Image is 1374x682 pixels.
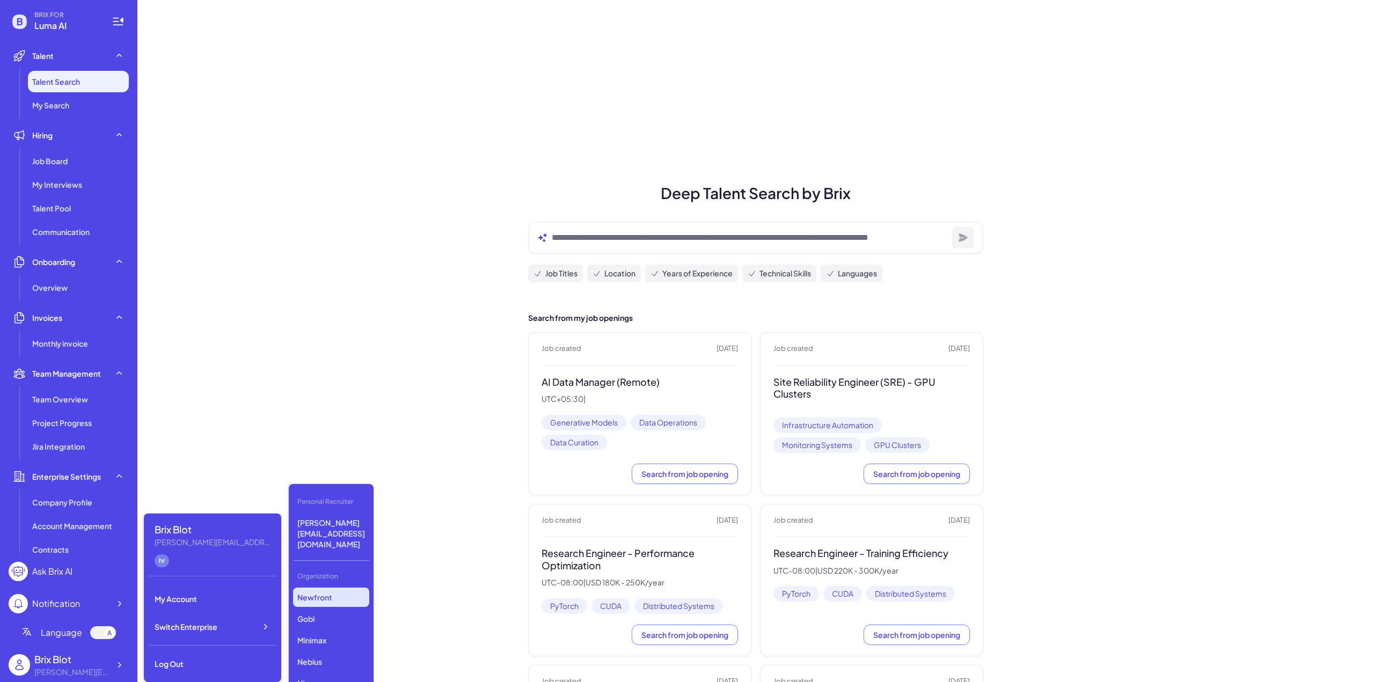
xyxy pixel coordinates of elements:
[148,587,277,611] div: My Account
[662,268,733,279] span: Years of Experience
[864,625,970,645] button: Search from job opening
[32,226,90,237] span: Communication
[32,394,88,405] span: Team Overview
[32,50,54,61] span: Talent
[542,343,581,354] span: Job created
[773,417,882,433] span: Infrastructure Automation
[873,469,960,479] span: Search from job opening
[32,156,68,166] span: Job Board
[34,666,109,678] div: blake@joinbrix.com
[823,586,862,602] span: CUDA
[773,515,813,526] span: Job created
[293,567,369,585] div: Organization
[155,537,273,548] div: blake@joinbrix.com
[515,182,996,204] h1: Deep Talent Search by Brix
[838,268,877,279] span: Languages
[155,621,217,632] span: Switch Enterprise
[32,544,69,555] span: Contracts
[604,268,635,279] span: Location
[293,630,369,650] p: Minimax
[542,547,738,571] h3: Research Engineer - Performance Optimization
[155,522,273,537] div: Brix Blot
[717,515,738,526] span: [DATE]
[717,343,738,354] span: [DATE]
[591,598,630,614] span: CUDA
[32,368,101,379] span: Team Management
[32,312,62,323] span: Invoices
[759,268,811,279] span: Technical Skills
[9,654,30,676] img: user_logo.png
[545,268,578,279] span: Job Titles
[641,630,728,640] span: Search from job opening
[32,76,80,87] span: Talent Search
[32,338,88,349] span: Monthly invoice
[32,565,72,578] div: Ask Brix AI
[873,630,960,640] span: Search from job opening
[631,415,706,430] span: Data Operations
[293,652,369,671] p: Nebius
[155,554,169,567] div: hr
[542,598,587,614] span: PyTorch
[773,547,970,560] h3: Research Engineer - Training Efficiency
[32,100,69,111] span: My Search
[948,515,970,526] span: [DATE]
[32,203,71,214] span: Talent Pool
[773,586,819,602] span: PyTorch
[32,597,80,610] div: Notification
[632,464,738,484] button: Search from job opening
[773,343,813,354] span: Job created
[866,586,955,602] span: Distributed Systems
[542,435,607,450] span: Data Curation
[41,626,82,639] span: Language
[542,376,738,388] h3: AI Data Manager (Remote)
[32,471,101,482] span: Enterprise Settings
[773,566,970,576] p: UTC-08:00 | USD 220K - 300K/year
[32,282,68,293] span: Overview
[148,652,277,676] div: Log Out
[773,376,970,400] h3: Site Reliability Engineer (SRE) - GPU Clusters
[32,417,92,428] span: Project Progress
[528,312,983,324] h2: Search from my job openings
[865,437,930,453] span: GPU Clusters
[32,130,53,141] span: Hiring
[32,441,85,452] span: Jira Integration
[641,469,728,479] span: Search from job opening
[32,179,82,190] span: My Interviews
[542,515,581,526] span: Job created
[632,625,738,645] button: Search from job opening
[32,497,92,508] span: Company Profile
[34,11,99,19] span: BRIX FOR
[542,578,738,588] p: UTC-08:00 | USD 180K - 250K/year
[542,415,626,430] span: Generative Models
[34,19,99,32] span: Luma AI
[293,513,369,554] p: [PERSON_NAME][EMAIL_ADDRESS][DOMAIN_NAME]
[32,256,75,267] span: Onboarding
[948,343,970,354] span: [DATE]
[293,609,369,628] p: Gobi
[293,493,369,511] div: Personal Recruiter
[773,437,861,453] span: Monitoring Systems
[634,598,723,614] span: Distributed Systems
[864,464,970,484] button: Search from job opening
[542,394,738,404] p: UTC+05:30 |
[34,652,109,666] div: Brix Blot
[32,520,112,531] span: Account Management
[293,588,369,607] p: Newfront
